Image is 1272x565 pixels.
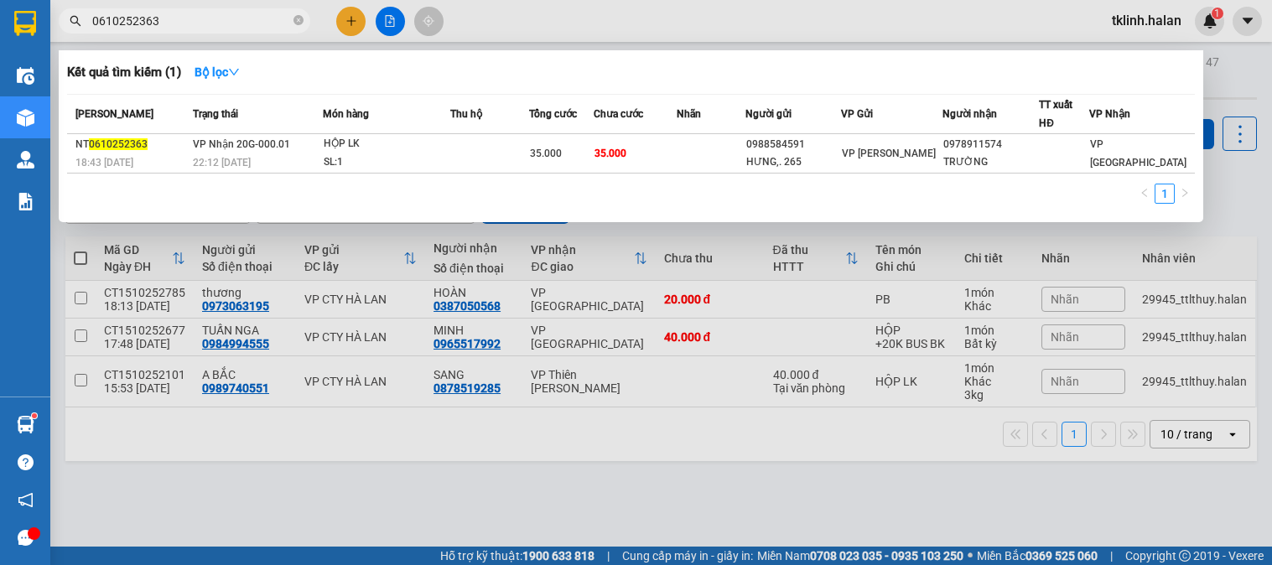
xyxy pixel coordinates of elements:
[17,151,34,168] img: warehouse-icon
[1134,184,1155,204] li: Previous Page
[1140,188,1150,198] span: left
[32,413,37,418] sup: 1
[943,136,1038,153] div: 0978911574
[92,12,290,30] input: Tìm tên, số ĐT hoặc mã đơn
[594,148,626,159] span: 35.000
[75,157,133,168] span: 18:43 [DATE]
[17,416,34,433] img: warehouse-icon
[228,66,240,78] span: down
[1155,184,1175,204] li: 1
[842,148,936,159] span: VP [PERSON_NAME]
[193,108,238,120] span: Trạng thái
[18,530,34,546] span: message
[18,492,34,508] span: notification
[1089,108,1130,120] span: VP Nhận
[75,108,153,120] span: [PERSON_NAME]
[193,138,290,150] span: VP Nhận 20G-000.01
[323,108,369,120] span: Món hàng
[594,108,643,120] span: Chưa cước
[1180,188,1190,198] span: right
[1134,184,1155,204] button: left
[841,108,873,120] span: VP Gửi
[17,193,34,210] img: solution-icon
[450,108,482,120] span: Thu hộ
[18,454,34,470] span: question-circle
[942,108,997,120] span: Người nhận
[75,136,188,153] div: NT
[324,153,449,172] div: SL: 1
[529,108,577,120] span: Tổng cước
[181,59,253,86] button: Bộ lọcdown
[14,11,36,36] img: logo-vxr
[745,108,792,120] span: Người gửi
[746,153,841,171] div: HƯNG,. 265
[1090,138,1186,168] span: VP [GEOGRAPHIC_DATA]
[943,153,1038,171] div: TRƯỜNG
[193,157,251,168] span: 22:12 [DATE]
[293,13,304,29] span: close-circle
[70,15,81,27] span: search
[1039,99,1072,129] span: TT xuất HĐ
[1155,184,1174,203] a: 1
[17,67,34,85] img: warehouse-icon
[677,108,701,120] span: Nhãn
[293,15,304,25] span: close-circle
[324,135,449,153] div: HỘP LK
[746,136,841,153] div: 0988584591
[17,109,34,127] img: warehouse-icon
[195,65,240,79] strong: Bộ lọc
[67,64,181,81] h3: Kết quả tìm kiếm ( 1 )
[530,148,562,159] span: 35.000
[1175,184,1195,204] li: Next Page
[1175,184,1195,204] button: right
[89,138,148,150] span: 0610252363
